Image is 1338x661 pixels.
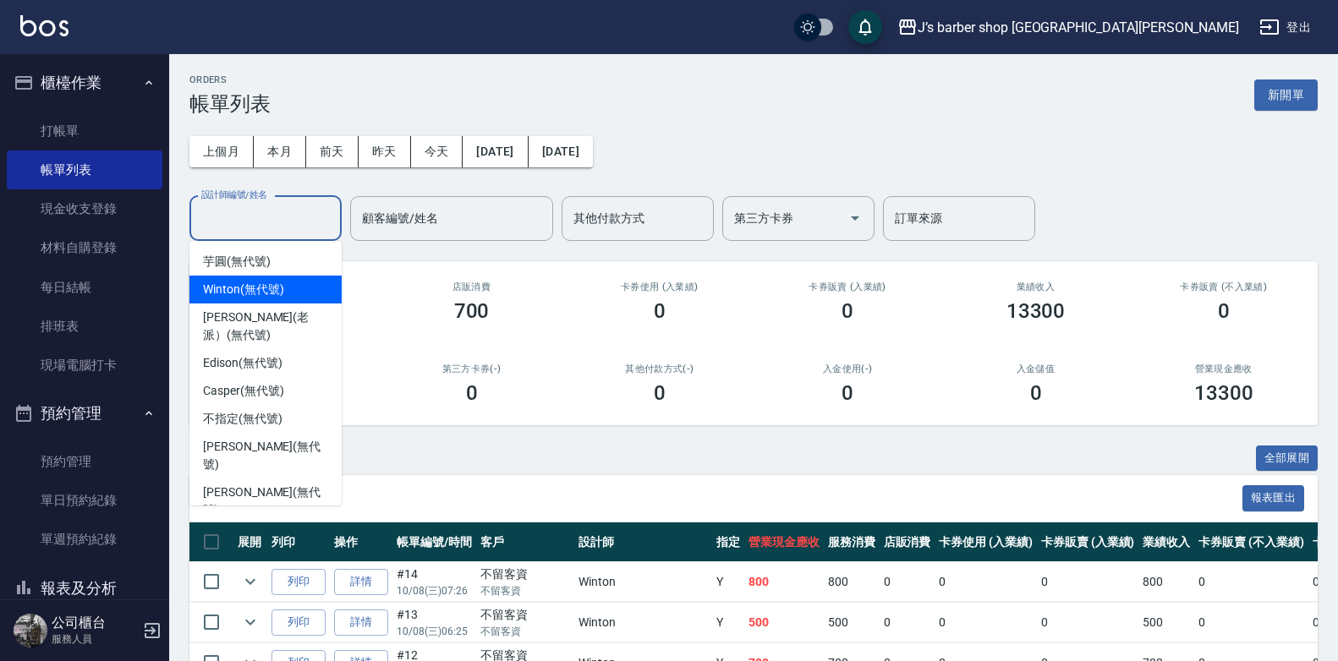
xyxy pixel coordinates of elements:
[1253,12,1318,43] button: 登出
[7,481,162,520] a: 單日預約紀錄
[189,74,271,85] h2: ORDERS
[824,562,880,602] td: 800
[744,522,824,562] th: 營業現金應收
[201,188,267,201] label: 設計師編號/姓名
[254,136,306,167] button: 本月
[1194,562,1308,602] td: 0
[334,569,388,595] a: 詳情
[935,522,1037,562] th: 卡券使用 (入業績)
[586,363,733,374] h2: 其他付款方式(-)
[330,522,392,562] th: 操作
[744,562,824,602] td: 800
[411,136,463,167] button: 今天
[1037,562,1139,602] td: 0
[397,624,472,639] p: 10/08 (三) 06:25
[774,363,921,374] h2: 入金使用(-)
[935,562,1037,602] td: 0
[1037,522,1139,562] th: 卡券販賣 (入業績)
[454,299,490,323] h3: 700
[1254,86,1318,102] a: 新開單
[306,136,359,167] button: 前天
[397,583,472,598] p: 10/08 (三) 07:26
[712,562,744,602] td: Y
[7,346,162,385] a: 現場電腦打卡
[586,281,733,292] h2: 卡券使用 (入業績)
[271,609,326,636] button: 列印
[233,522,267,562] th: 展開
[654,381,666,405] h3: 0
[203,483,328,519] span: [PERSON_NAME] (無代號)
[392,562,476,602] td: #14
[359,136,411,167] button: 昨天
[210,490,1242,507] span: 訂單列表
[7,150,162,189] a: 帳單列表
[7,520,162,559] a: 單週預約紀錄
[7,228,162,267] a: 材料自購登錄
[392,603,476,642] td: #13
[1242,485,1305,511] button: 報表匯出
[842,381,853,405] h3: 0
[463,136,528,167] button: [DATE]
[744,603,824,642] td: 500
[1194,522,1308,562] th: 卡券販賣 (不入業績)
[574,522,712,562] th: 設計師
[880,562,935,602] td: 0
[203,281,283,298] span: Winton (無代號)
[480,583,570,598] p: 不留客資
[52,615,138,631] h5: 公司櫃台
[480,565,570,583] div: 不留客資
[238,609,263,635] button: expand row
[480,606,570,624] div: 不留客資
[7,307,162,346] a: 排班表
[466,381,478,405] h3: 0
[1218,299,1230,323] h3: 0
[1138,522,1194,562] th: 業績收入
[203,309,328,344] span: [PERSON_NAME](老派） (無代號)
[203,410,282,428] span: 不指定 (無代號)
[1150,363,1297,374] h2: 營業現金應收
[891,10,1246,45] button: J’s barber shop [GEOGRAPHIC_DATA][PERSON_NAME]
[7,112,162,150] a: 打帳單
[189,92,271,116] h3: 帳單列表
[962,281,1109,292] h2: 業績收入
[880,522,935,562] th: 店販消費
[712,603,744,642] td: Y
[334,609,388,636] a: 詳情
[1194,603,1308,642] td: 0
[189,136,254,167] button: 上個月
[918,17,1239,38] div: J’s barber shop [GEOGRAPHIC_DATA][PERSON_NAME]
[271,569,326,595] button: 列印
[476,522,574,562] th: 客戶
[880,603,935,642] td: 0
[574,562,712,602] td: Winton
[824,522,880,562] th: 服務消費
[7,442,162,481] a: 預約管理
[1037,603,1139,642] td: 0
[824,603,880,642] td: 500
[203,438,328,473] span: [PERSON_NAME] (無代號)
[1006,299,1066,323] h3: 13300
[52,631,138,647] p: 服務人員
[267,522,330,562] th: 列印
[529,136,593,167] button: [DATE]
[7,391,162,435] button: 預約管理
[7,566,162,610] button: 報表及分析
[774,281,921,292] h2: 卡券販賣 (入業績)
[654,299,666,323] h3: 0
[203,354,282,372] span: Edison (無代號)
[712,522,744,562] th: 指定
[7,189,162,228] a: 現金收支登錄
[7,268,162,307] a: 每日結帳
[574,603,712,642] td: Winton
[1138,562,1194,602] td: 800
[480,624,570,639] p: 不留客資
[238,569,263,594] button: expand row
[1150,281,1297,292] h2: 卡券販賣 (不入業績)
[20,15,69,36] img: Logo
[203,253,271,270] span: 芋圓 (無代號)
[1194,381,1253,405] h3: 13300
[392,522,476,562] th: 帳單編號/時間
[935,603,1037,642] td: 0
[962,363,1109,374] h2: 入金儲值
[7,61,162,105] button: 櫃檯作業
